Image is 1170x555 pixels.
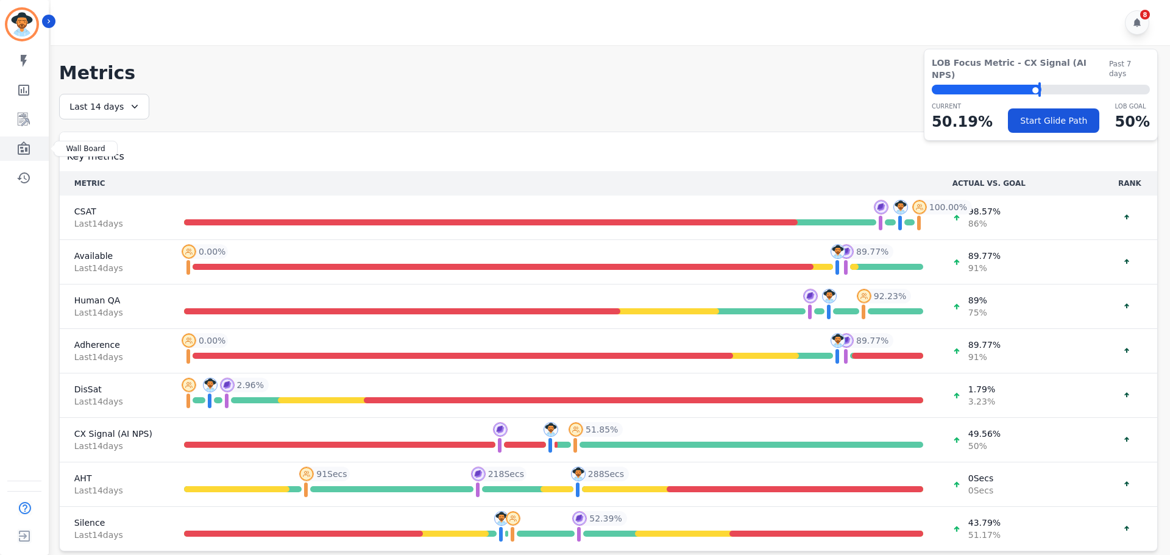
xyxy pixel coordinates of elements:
img: profile-pic [803,289,818,303]
span: Silence [74,517,155,529]
span: 91 Secs [316,468,347,480]
span: AHT [74,472,155,484]
span: 218 Secs [488,468,524,480]
span: 0.00 % [199,246,225,258]
span: 89.77 % [856,246,888,258]
span: 43.79 % [968,517,1001,529]
p: 50.19 % [932,111,993,133]
span: 288 Secs [588,468,624,480]
span: Available [74,250,155,262]
span: 51.17 % [968,529,1001,541]
th: ACTUAL VS. GOAL [938,171,1102,196]
span: DisSat [74,383,155,395]
span: 52.39 % [589,512,622,525]
span: 86 % [968,217,1001,230]
span: 0 Secs [968,472,993,484]
img: profile-pic [839,333,854,348]
img: profile-pic [839,244,854,259]
img: profile-pic [822,289,837,303]
span: 2.96 % [237,379,264,391]
span: 51.85 % [586,423,618,436]
img: profile-pic [572,511,587,526]
span: 1.79 % [968,383,995,395]
img: profile-pic [893,200,908,214]
img: profile-pic [569,422,583,437]
span: 92.23 % [874,290,906,302]
span: 0.00 % [199,334,225,347]
span: Last 14 day s [74,351,155,363]
span: Last 14 day s [74,262,155,274]
p: LOB Goal [1115,102,1150,111]
img: profile-pic [471,467,486,481]
p: 50 % [1115,111,1150,133]
span: Last 14 day s [74,306,155,319]
span: CSAT [74,205,155,217]
div: Last 14 days [59,94,149,119]
span: 0 Secs [968,484,993,497]
span: 89.77 % [856,334,888,347]
button: Start Glide Path [1008,108,1099,133]
span: Last 14 day s [74,440,155,452]
h1: Metrics [59,62,1158,84]
th: METRIC [60,171,169,196]
span: Last 14 day s [74,217,155,230]
img: profile-pic [182,244,196,259]
th: RANK [1102,171,1157,196]
span: Adherence [74,339,155,351]
span: 91 % [968,351,1001,363]
span: 75 % [968,306,987,319]
img: profile-pic [831,244,845,259]
span: Past 7 days [1109,59,1150,79]
span: Last 14 day s [74,484,155,497]
img: Bordered avatar [7,10,37,39]
img: profile-pic [182,378,196,392]
img: profile-pic [182,333,196,348]
span: CX Signal (AI NPS) [74,428,155,440]
span: 89.77 % [968,250,1001,262]
img: profile-pic [494,511,509,526]
img: profile-pic [506,511,520,526]
img: profile-pic [912,200,927,214]
span: 89.77 % [968,339,1001,351]
img: profile-pic [220,378,235,392]
img: profile-pic [857,289,871,303]
img: profile-pic [874,200,888,214]
span: LOB Focus Metric - CX Signal (AI NPS) [932,57,1109,81]
span: Human QA [74,294,155,306]
span: Last 14 day s [74,395,155,408]
img: profile-pic [203,378,218,392]
span: 100.00 % [929,201,967,213]
div: ⬤ [932,85,1041,94]
img: profile-pic [831,333,845,348]
img: profile-pic [544,422,558,437]
span: 49.56 % [968,428,1001,440]
span: 3.23 % [968,395,995,408]
img: profile-pic [299,467,314,481]
span: 50 % [968,440,1001,452]
span: 91 % [968,262,1001,274]
span: 89 % [968,294,987,306]
div: 8 [1140,10,1150,19]
p: CURRENT [932,102,993,111]
span: Key metrics [67,149,124,164]
img: profile-pic [571,467,586,481]
span: 98.57 % [968,205,1001,217]
span: Last 14 day s [74,529,155,541]
img: profile-pic [493,422,508,437]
